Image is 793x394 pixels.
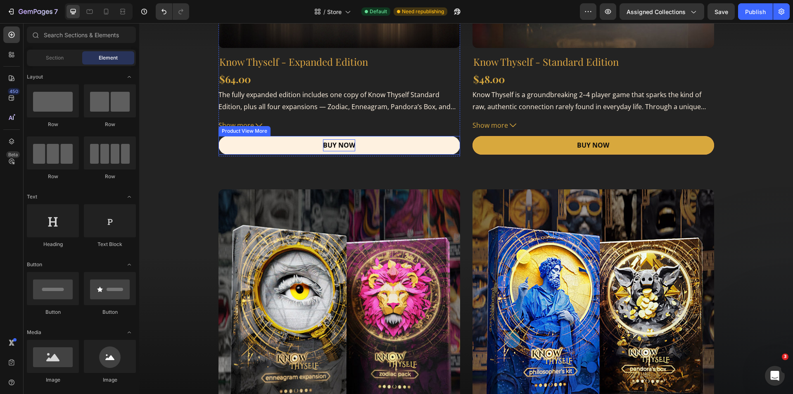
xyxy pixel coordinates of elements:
span: Toggle open [123,326,136,339]
span: Text [27,193,37,201]
span: Store [327,7,342,16]
div: Text Block [84,241,136,248]
strong: BUY NOW [184,117,216,127]
div: Row [84,121,136,128]
button: Publish [738,3,773,20]
div: Product View More [81,104,130,112]
span: 3 [782,353,788,360]
div: Row [84,173,136,180]
div: Image [27,376,79,384]
iframe: Design area [139,23,793,394]
span: Need republishing [402,8,444,15]
span: Toggle open [123,70,136,84]
strong: BUY NOW [438,116,470,128]
div: Button [27,308,79,316]
span: Layout [27,73,43,81]
span: Default [370,8,387,15]
div: Publish [745,7,766,16]
button: Save [708,3,735,20]
span: Assigned Collections [627,7,686,16]
iframe: Intercom live chat [765,366,785,386]
span: / [323,7,325,16]
span: Show more [333,96,369,108]
div: Row [27,121,79,128]
p: 7 [54,7,58,17]
span: Element [99,54,118,62]
div: Button [84,308,136,316]
button: Assigned Collections [620,3,704,20]
span: Button [27,261,42,268]
a: Know Thyself - Standard Edition [333,31,575,46]
div: Image [84,376,136,384]
span: Section [46,54,64,62]
span: Media [27,329,41,336]
span: Save [715,8,728,15]
span: Toggle open [123,258,136,271]
span: Toggle open [123,190,136,203]
div: 450 [8,88,20,95]
div: Undo/Redo [156,3,189,20]
button: 7 [3,3,62,20]
input: Search Sections & Elements [27,26,136,43]
div: Heading [27,241,79,248]
p: Know Thyself is a groundbreaking 2–4 player game that sparks the kind of raw, authentic connectio... [333,67,573,148]
button: Show more [333,96,575,108]
div: $48.00 [333,48,575,64]
div: Beta [6,151,20,158]
div: Rich Text Editor. Editing area: main [184,116,216,128]
div: Row [27,173,79,180]
button: <strong>BUY NOW</strong> [333,113,575,131]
